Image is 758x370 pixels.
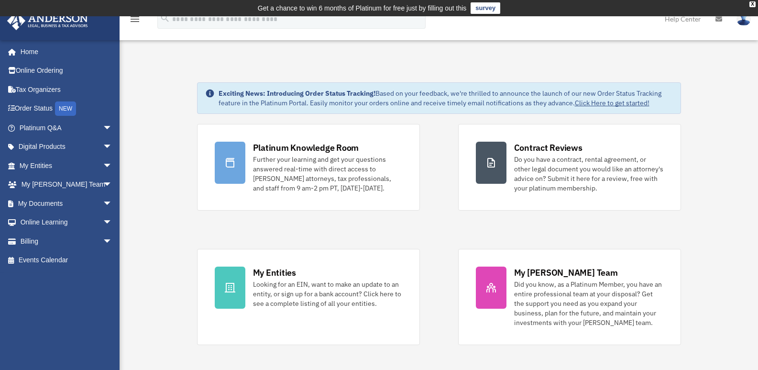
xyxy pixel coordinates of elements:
a: My Documentsarrow_drop_down [7,194,127,213]
i: search [160,13,170,23]
a: Digital Productsarrow_drop_down [7,137,127,157]
strong: Exciting News: Introducing Order Status Tracking! [219,89,375,98]
a: Order StatusNEW [7,99,127,119]
div: My [PERSON_NAME] Team [514,267,618,279]
div: Did you know, as a Platinum Member, you have an entire professional team at your disposal? Get th... [514,280,663,327]
img: Anderson Advisors Platinum Portal [4,11,91,30]
a: My [PERSON_NAME] Teamarrow_drop_down [7,175,127,194]
a: Events Calendar [7,251,127,270]
a: Click Here to get started! [575,99,649,107]
a: My Entities Looking for an EIN, want to make an update to an entity, or sign up for a bank accoun... [197,249,420,345]
span: arrow_drop_down [103,175,122,195]
div: Further your learning and get your questions answered real-time with direct access to [PERSON_NAM... [253,155,402,193]
div: close [749,1,756,7]
span: arrow_drop_down [103,232,122,251]
div: Based on your feedback, we're thrilled to announce the launch of our new Order Status Tracking fe... [219,89,673,108]
div: NEW [55,101,76,116]
a: menu [129,17,141,25]
div: My Entities [253,267,296,279]
a: Billingarrow_drop_down [7,232,127,251]
div: Platinum Knowledge Room [253,142,359,154]
span: arrow_drop_down [103,156,122,176]
a: My Entitiesarrow_drop_down [7,156,127,175]
div: Get a chance to win 6 months of Platinum for free just by filling out this [258,2,467,14]
span: arrow_drop_down [103,194,122,213]
a: survey [471,2,500,14]
img: User Pic [736,12,751,26]
span: arrow_drop_down [103,118,122,138]
a: Platinum Q&Aarrow_drop_down [7,118,127,137]
a: Tax Organizers [7,80,127,99]
a: Online Learningarrow_drop_down [7,213,127,232]
a: Platinum Knowledge Room Further your learning and get your questions answered real-time with dire... [197,124,420,211]
a: Contract Reviews Do you have a contract, rental agreement, or other legal document you would like... [458,124,681,211]
a: Home [7,42,122,61]
i: menu [129,13,141,25]
span: arrow_drop_down [103,137,122,157]
div: Looking for an EIN, want to make an update to an entity, or sign up for a bank account? Click her... [253,280,402,308]
a: My [PERSON_NAME] Team Did you know, as a Platinum Member, you have an entire professional team at... [458,249,681,345]
span: arrow_drop_down [103,213,122,233]
div: Do you have a contract, rental agreement, or other legal document you would like an attorney's ad... [514,155,663,193]
div: Contract Reviews [514,142,582,154]
a: Online Ordering [7,61,127,80]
